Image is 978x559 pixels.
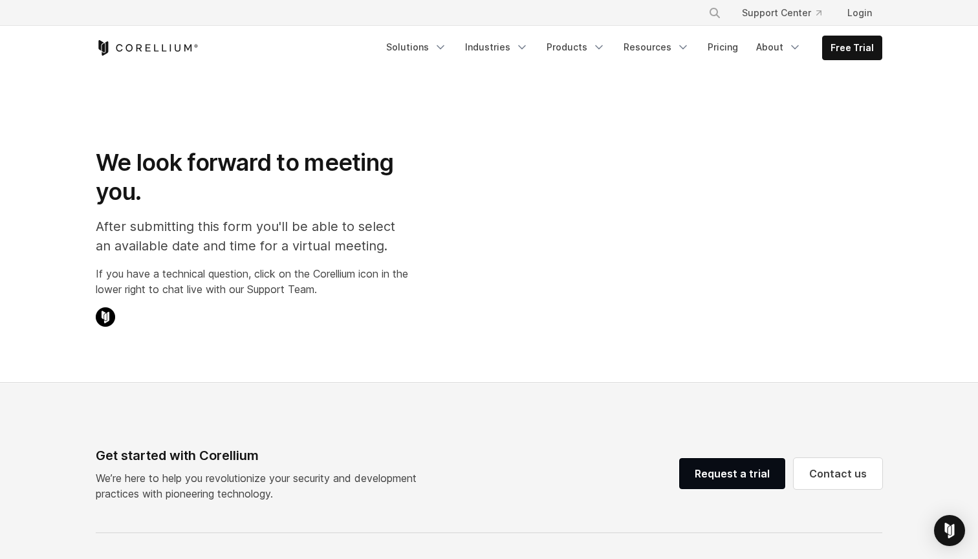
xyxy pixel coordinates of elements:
div: Navigation Menu [378,36,882,60]
a: Resources [616,36,697,59]
a: Request a trial [679,458,785,489]
h1: We look forward to meeting you. [96,148,408,206]
a: Free Trial [823,36,882,60]
a: About [748,36,809,59]
button: Search [703,1,726,25]
a: Support Center [732,1,832,25]
a: Contact us [794,458,882,489]
img: Corellium Chat Icon [96,307,115,327]
a: Products [539,36,613,59]
div: Get started with Corellium [96,446,427,465]
a: Login [837,1,882,25]
a: Industries [457,36,536,59]
p: We’re here to help you revolutionize your security and development practices with pioneering tech... [96,470,427,501]
p: After submitting this form you'll be able to select an available date and time for a virtual meet... [96,217,408,256]
div: Navigation Menu [693,1,882,25]
p: If you have a technical question, click on the Corellium icon in the lower right to chat live wit... [96,266,408,297]
a: Corellium Home [96,40,199,56]
a: Pricing [700,36,746,59]
div: Open Intercom Messenger [934,515,965,546]
a: Solutions [378,36,455,59]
